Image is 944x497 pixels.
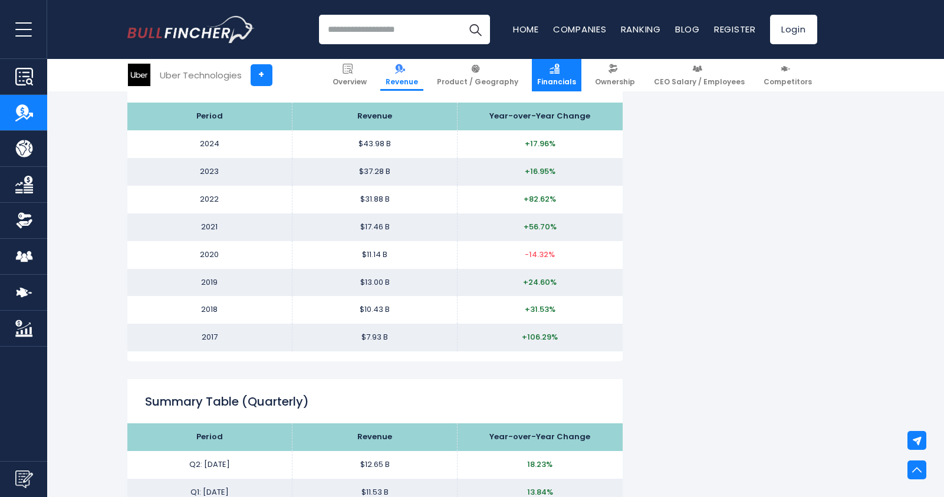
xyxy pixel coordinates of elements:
a: Financials [532,59,581,91]
td: $37.28 B [292,158,458,186]
th: Revenue [292,423,458,451]
span: +16.95% [525,166,555,177]
h2: Summary Table (Quarterly) [145,393,605,410]
span: +24.60% [523,277,557,288]
th: Period [127,423,292,451]
th: Revenue [292,103,458,130]
td: 2018 [127,296,292,324]
img: UBER logo [128,64,150,86]
span: Ownership [595,77,635,87]
a: Overview [327,59,372,91]
td: 2021 [127,213,292,241]
a: Competitors [758,59,817,91]
span: -14.32% [525,249,555,260]
a: Register [714,23,756,35]
td: $10.43 B [292,296,458,324]
td: 2020 [127,241,292,269]
td: 2019 [127,269,292,297]
th: Year-over-Year Change [458,423,623,451]
a: Companies [553,23,607,35]
span: +31.53% [525,304,555,315]
a: Ranking [621,23,661,35]
img: Bullfincher logo [127,16,255,43]
span: +17.96% [525,138,555,149]
a: Blog [675,23,700,35]
td: $11.14 B [292,241,458,269]
span: Competitors [764,77,812,87]
td: $7.93 B [292,324,458,351]
button: Search [461,15,490,44]
a: Login [770,15,817,44]
span: +82.62% [524,193,556,205]
span: Product / Geography [437,77,518,87]
td: $12.65 B [292,451,458,479]
a: Revenue [380,59,423,91]
a: Ownership [590,59,640,91]
td: $13.00 B [292,269,458,297]
th: Period [127,103,292,130]
td: 2023 [127,158,292,186]
td: Q2: [DATE] [127,451,292,479]
img: Ownership [15,212,33,229]
span: +106.29% [522,331,558,343]
span: Revenue [386,77,418,87]
a: Product / Geography [432,59,524,91]
td: 2022 [127,186,292,213]
a: + [251,64,272,86]
div: Uber Technologies [160,68,242,82]
td: 2024 [127,130,292,158]
span: Financials [537,77,576,87]
td: 2017 [127,324,292,351]
a: Home [513,23,539,35]
td: $17.46 B [292,213,458,241]
td: $43.98 B [292,130,458,158]
span: CEO Salary / Employees [654,77,745,87]
span: 18.23% [527,459,552,470]
a: Go to homepage [127,16,254,43]
td: $31.88 B [292,186,458,213]
th: Year-over-Year Change [458,103,623,130]
span: Overview [333,77,367,87]
a: CEO Salary / Employees [649,59,750,91]
span: +56.70% [524,221,557,232]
